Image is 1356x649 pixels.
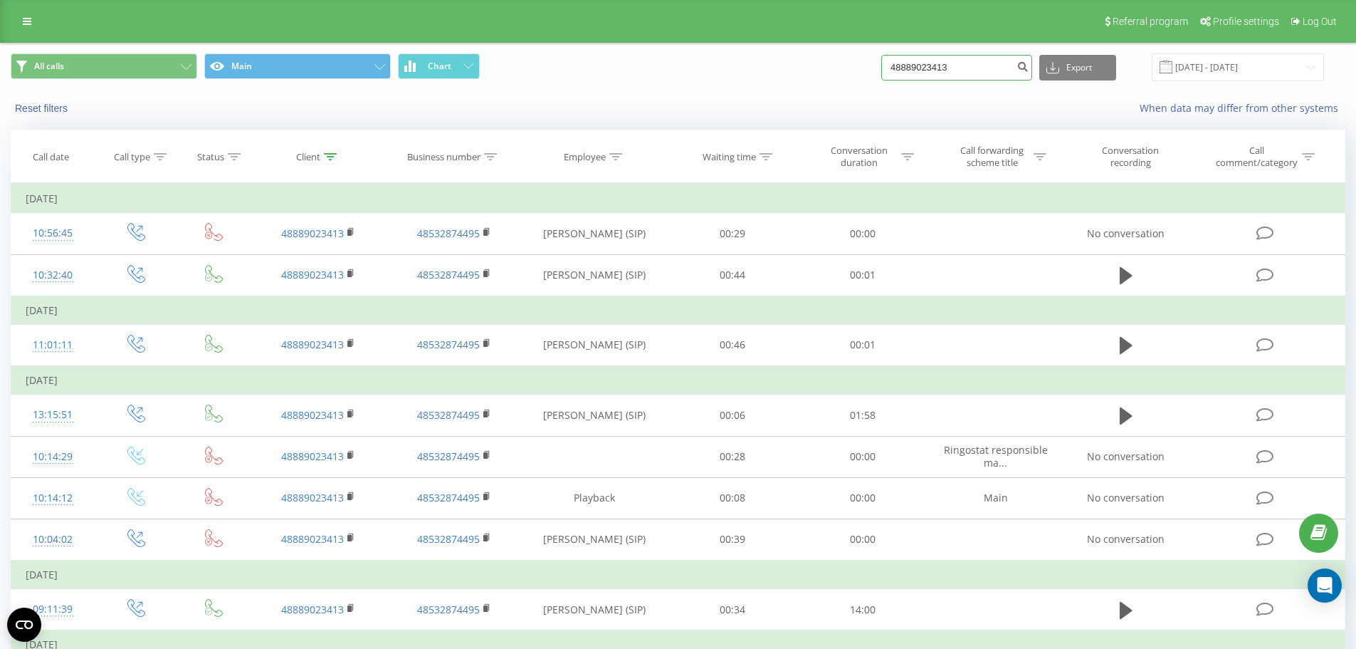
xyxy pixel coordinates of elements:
[522,477,668,519] td: Playback
[281,338,344,351] a: 48889023413
[668,324,798,366] td: 00:46
[26,484,80,512] div: 10:14:12
[798,324,928,366] td: 00:01
[11,185,1345,213] td: [DATE]
[281,227,344,240] a: 48889023413
[954,145,1030,169] div: Call forwarding scheme title
[668,254,798,296] td: 00:44
[11,296,1345,325] td: [DATE]
[1308,568,1342,603] div: Open Intercom Messenger
[1113,16,1188,27] span: Referral program
[1215,145,1298,169] div: Call comment/category
[417,227,480,240] a: 48532874495
[417,532,480,546] a: 48532874495
[668,213,798,254] td: 00:29
[417,268,480,281] a: 48532874495
[417,491,480,504] a: 48532874495
[34,61,64,72] span: All calls
[11,561,1345,589] td: [DATE]
[798,477,928,519] td: 00:00
[428,61,451,71] span: Chart
[26,261,80,289] div: 10:32:40
[26,401,80,429] div: 13:15:51
[522,254,668,296] td: [PERSON_NAME] (SIP)
[26,443,80,471] div: 10:14:29
[522,213,668,254] td: [PERSON_NAME] (SIP)
[1087,227,1165,240] span: No conversation
[26,331,80,359] div: 11:01:11
[11,53,197,79] button: All calls
[417,408,480,422] a: 48532874495
[798,436,928,477] td: 00:00
[1087,450,1165,463] span: No conversation
[522,589,668,631] td: [PERSON_NAME] (SIP)
[798,213,928,254] td: 00:00
[522,324,668,366] td: [PERSON_NAME] (SIP)
[281,532,344,546] a: 48889023413
[204,53,391,79] button: Main
[798,254,928,296] td: 00:01
[281,603,344,616] a: 48889023413
[281,408,344,422] a: 48889023413
[197,151,224,163] div: Status
[296,151,320,163] div: Client
[798,395,928,436] td: 01:58
[668,589,798,631] td: 00:34
[798,519,928,561] td: 00:00
[1087,491,1165,504] span: No conversation
[927,477,1063,519] td: Main
[7,608,41,642] button: Open CMP widget
[668,477,798,519] td: 00:08
[564,151,606,163] div: Employee
[33,151,69,163] div: Call date
[1039,55,1116,81] button: Export
[798,589,928,631] td: 14:00
[881,55,1032,81] input: Search by number
[11,366,1345,395] td: [DATE]
[1303,16,1337,27] span: Log Out
[11,102,75,115] button: Reset filters
[522,395,668,436] td: [PERSON_NAME] (SIP)
[281,450,344,463] a: 48889023413
[398,53,480,79] button: Chart
[281,268,344,281] a: 48889023413
[668,519,798,561] td: 00:39
[821,145,898,169] div: Conversation duration
[1087,532,1165,546] span: No conversation
[26,596,80,623] div: 09:11:39
[1084,145,1177,169] div: Conversation recording
[668,395,798,436] td: 00:06
[417,450,480,463] a: 48532874495
[26,526,80,554] div: 10:04:02
[114,151,150,163] div: Call type
[522,519,668,561] td: [PERSON_NAME] (SIP)
[1140,101,1345,115] a: When data may differ from other systems
[417,603,480,616] a: 48532874495
[1213,16,1279,27] span: Profile settings
[703,151,756,163] div: Waiting time
[407,151,480,163] div: Business number
[281,491,344,504] a: 48889023413
[26,219,80,247] div: 10:56:45
[944,443,1048,469] span: Ringostat responsible ma...
[668,436,798,477] td: 00:28
[417,338,480,351] a: 48532874495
